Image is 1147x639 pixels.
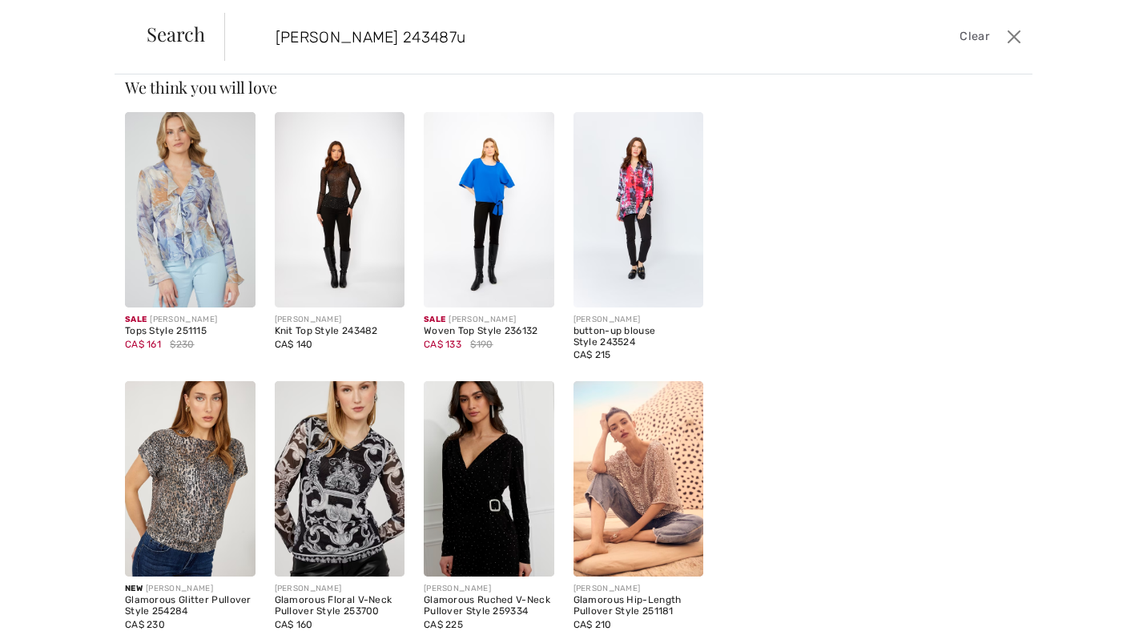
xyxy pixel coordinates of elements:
span: Clear [960,28,989,46]
div: button-up blouse Style 243524 [573,326,704,348]
div: [PERSON_NAME] [573,583,704,595]
span: CA$ 161 [125,339,161,350]
div: Glamorous Ruched V-Neck Pullover Style 259334 [424,595,554,617]
div: Glamorous Hip-Length Pullover Style 251181 [573,595,704,617]
img: Frank Lyman Knit Top Style 243482. Black [275,112,405,307]
span: CA$ 230 [125,619,165,630]
img: Frank Lyman Tops Style 251115. Blue/beige [125,112,256,307]
div: Glamorous Glitter Pullover Style 254284 [125,595,256,617]
span: CA$ 225 [424,619,463,630]
img: Glamorous Ruched V-Neck Pullover Style 259334. Black [424,381,554,577]
div: [PERSON_NAME] [424,583,554,595]
input: TYPE TO SEARCH [264,13,818,61]
span: CA$ 140 [275,339,313,350]
div: [PERSON_NAME] [573,314,704,326]
span: CA$ 215 [573,349,611,360]
img: Frank Lyman Woven Top Style 236132. Royal [424,112,554,307]
div: [PERSON_NAME] [125,583,256,595]
div: Woven Top Style 236132 [424,326,554,337]
img: Frank Lyman button-up blouse Style 243524. Pink/Black [573,112,704,307]
span: $230 [170,337,194,352]
div: [PERSON_NAME] [275,314,405,326]
img: Glamorous Hip-Length Pullover Style 251181. Champagne [573,381,704,577]
span: Sale [424,315,445,324]
span: Sale [125,315,147,324]
div: [PERSON_NAME] [275,583,405,595]
span: CA$ 133 [424,339,461,350]
div: Tops Style 251115 [125,326,256,337]
span: CA$ 210 [573,619,612,630]
span: $190 [470,337,493,352]
span: New [125,584,143,593]
div: Knit Top Style 243482 [275,326,405,337]
div: Glamorous Floral V-Neck Pullover Style 253700 [275,595,405,617]
img: Glamorous Glitter Pullover Style 254284. Black/Beige [125,381,256,577]
span: We think you will love [125,76,277,98]
img: Glamorous Floral V-Neck Pullover Style 253700. Black/Off White [275,381,405,577]
span: CA$ 160 [275,619,313,630]
span: Search [147,24,205,43]
span: Help [36,11,69,26]
div: [PERSON_NAME] [125,314,256,326]
button: Close [1002,24,1026,50]
div: [PERSON_NAME] [424,314,554,326]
